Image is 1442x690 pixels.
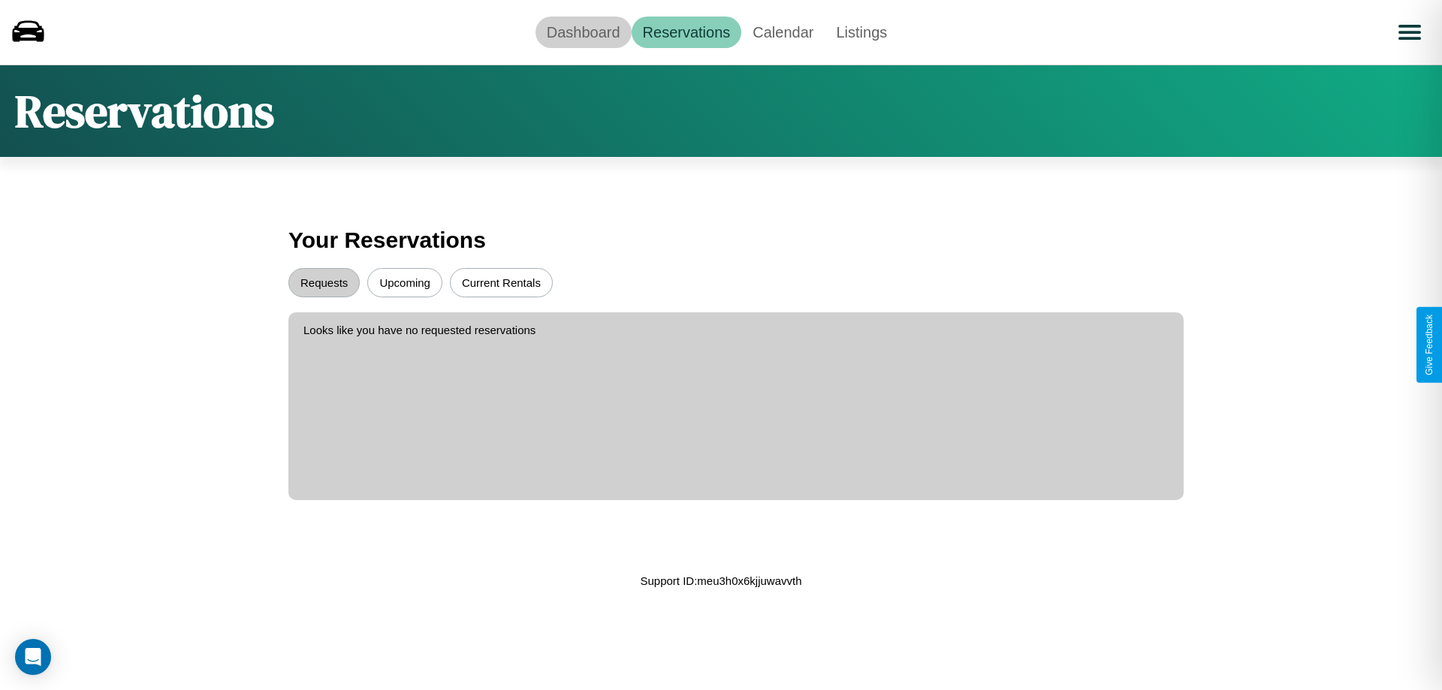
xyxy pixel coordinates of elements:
[15,80,274,142] h1: Reservations
[825,17,898,48] a: Listings
[367,268,442,297] button: Upcoming
[535,17,632,48] a: Dashboard
[303,320,1169,340] p: Looks like you have no requested reservations
[741,17,825,48] a: Calendar
[288,268,360,297] button: Requests
[288,220,1154,261] h3: Your Reservations
[450,268,553,297] button: Current Rentals
[15,639,51,675] div: Open Intercom Messenger
[640,571,801,591] p: Support ID: meu3h0x6kjjuwavvth
[632,17,742,48] a: Reservations
[1424,315,1434,375] div: Give Feedback
[1389,11,1431,53] button: Open menu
